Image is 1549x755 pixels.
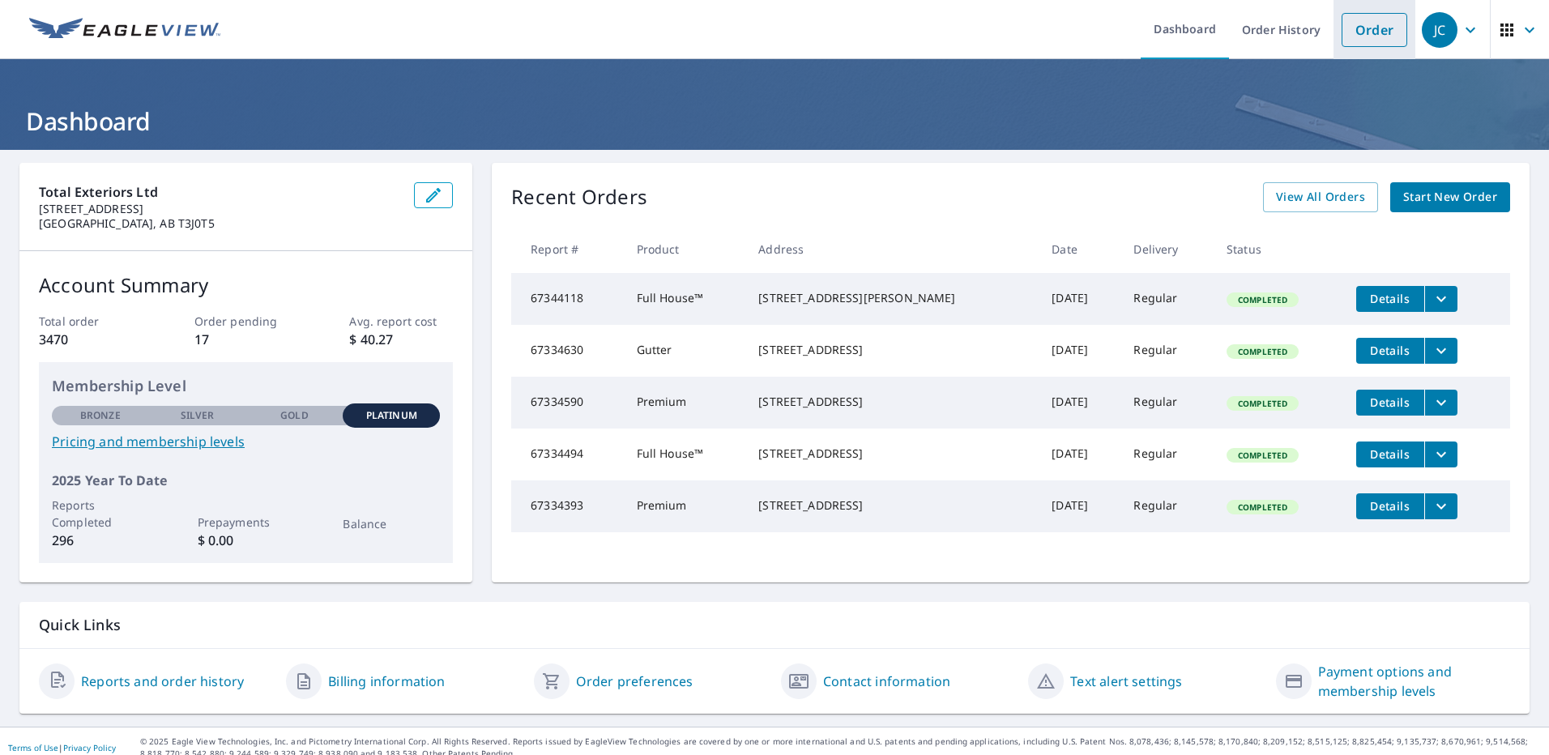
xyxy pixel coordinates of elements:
td: Premium [624,377,746,429]
td: 67334590 [511,377,623,429]
th: Delivery [1120,225,1214,273]
a: View All Orders [1263,182,1378,212]
img: EV Logo [29,18,220,42]
p: $ 0.00 [198,531,295,550]
p: | [8,743,116,753]
span: Completed [1228,398,1297,409]
p: Platinum [366,408,417,423]
th: Status [1214,225,1343,273]
p: 2025 Year To Date [52,471,440,490]
td: Regular [1120,273,1214,325]
button: filesDropdownBtn-67334630 [1424,338,1457,364]
td: 67334630 [511,325,623,377]
td: Full House™ [624,429,746,480]
button: filesDropdownBtn-67334393 [1424,493,1457,519]
span: Completed [1228,294,1297,305]
button: detailsBtn-67334494 [1356,441,1424,467]
p: $ 40.27 [349,330,453,349]
p: 296 [52,531,149,550]
p: 17 [194,330,298,349]
button: detailsBtn-67334393 [1356,493,1424,519]
a: Order preferences [576,672,693,691]
td: Premium [624,480,746,532]
td: [DATE] [1039,480,1120,532]
p: [GEOGRAPHIC_DATA], AB T3J0T5 [39,216,401,231]
div: JC [1422,12,1457,48]
p: Balance [343,515,440,532]
a: Payment options and membership levels [1318,662,1510,701]
div: [STREET_ADDRESS] [758,446,1026,462]
button: filesDropdownBtn-67344118 [1424,286,1457,312]
div: [STREET_ADDRESS] [758,394,1026,410]
td: [DATE] [1039,429,1120,480]
p: Order pending [194,313,298,330]
td: [DATE] [1039,325,1120,377]
th: Product [624,225,746,273]
td: Full House™ [624,273,746,325]
span: Details [1366,498,1415,514]
th: Date [1039,225,1120,273]
td: Regular [1120,325,1214,377]
td: 67344118 [511,273,623,325]
button: detailsBtn-67334630 [1356,338,1424,364]
button: detailsBtn-67334590 [1356,390,1424,416]
p: 3470 [39,330,143,349]
span: Completed [1228,346,1297,357]
p: Quick Links [39,615,1510,635]
h1: Dashboard [19,105,1530,138]
td: Gutter [624,325,746,377]
p: Gold [280,408,308,423]
p: Recent Orders [511,182,647,212]
p: [STREET_ADDRESS] [39,202,401,216]
p: Prepayments [198,514,295,531]
span: Completed [1228,501,1297,513]
a: Contact information [823,672,950,691]
td: [DATE] [1039,273,1120,325]
a: Text alert settings [1070,672,1182,691]
td: [DATE] [1039,377,1120,429]
td: 67334494 [511,429,623,480]
p: Total Exteriors Ltd [39,182,401,202]
p: Membership Level [52,375,440,397]
span: View All Orders [1276,187,1365,207]
div: [STREET_ADDRESS][PERSON_NAME] [758,290,1026,306]
p: Account Summary [39,271,453,300]
span: Start New Order [1403,187,1497,207]
a: Billing information [328,672,445,691]
td: Regular [1120,377,1214,429]
td: Regular [1120,480,1214,532]
p: Avg. report cost [349,313,453,330]
a: Reports and order history [81,672,244,691]
p: Reports Completed [52,497,149,531]
td: 67334393 [511,480,623,532]
span: Details [1366,343,1415,358]
td: Regular [1120,429,1214,480]
a: Terms of Use [8,742,58,753]
th: Address [745,225,1039,273]
button: detailsBtn-67344118 [1356,286,1424,312]
div: [STREET_ADDRESS] [758,342,1026,358]
div: [STREET_ADDRESS] [758,497,1026,514]
span: Details [1366,395,1415,410]
p: Bronze [80,408,121,423]
a: Order [1342,13,1407,47]
p: Silver [181,408,215,423]
a: Privacy Policy [63,742,116,753]
span: Details [1366,446,1415,462]
th: Report # [511,225,623,273]
a: Start New Order [1390,182,1510,212]
span: Details [1366,291,1415,306]
button: filesDropdownBtn-67334590 [1424,390,1457,416]
button: filesDropdownBtn-67334494 [1424,441,1457,467]
a: Pricing and membership levels [52,432,440,451]
p: Total order [39,313,143,330]
span: Completed [1228,450,1297,461]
